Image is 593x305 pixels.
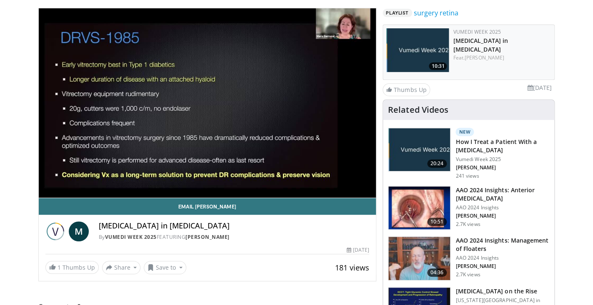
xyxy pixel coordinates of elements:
[453,54,551,62] div: Feat.
[388,105,448,115] h4: Related Videos
[386,28,449,72] a: 10:31
[45,261,99,274] a: 1 Thumbs Up
[335,263,369,273] span: 181 views
[527,83,551,92] li: [DATE]
[99,221,370,231] h4: [MEDICAL_DATA] in [MEDICAL_DATA]
[427,159,447,168] span: 20:24
[383,83,430,96] a: Thumbs Up
[455,221,480,228] p: 2.7K views
[39,198,376,215] a: Email [PERSON_NAME]
[455,236,549,253] h3: AAO 2024 Insights: Management of Floaters
[455,271,480,278] p: 2.7K views
[455,128,474,136] p: New
[347,246,369,254] div: [DATE]
[388,186,549,230] a: 10:51 AAO 2024 Insights: Anterior [MEDICAL_DATA] AAO 2024 Insights [PERSON_NAME] 2.7K views
[58,263,61,271] span: 1
[99,233,370,241] div: By FEATURING
[39,8,376,198] video-js: Video Player
[429,62,447,70] span: 10:31
[427,268,447,277] span: 04:36
[102,261,141,274] button: Share
[455,213,549,219] p: [PERSON_NAME]
[45,221,65,241] img: Vumedi Week 2025
[455,204,549,211] p: AAO 2024 Insights
[455,164,549,171] p: [PERSON_NAME]
[455,263,549,270] p: [PERSON_NAME]
[388,237,450,280] img: 8e655e61-78ac-4b3e-a4e7-f43113671c25.150x105_q85_crop-smart_upscale.jpg
[105,233,157,241] a: Vumedi Week 2025
[144,261,186,274] button: Save to
[455,287,549,295] h3: [MEDICAL_DATA] on the Rise
[455,138,549,154] h3: How I Treat a Patient With a [MEDICAL_DATA]
[453,37,508,53] a: [MEDICAL_DATA] in [MEDICAL_DATA]
[453,28,501,35] a: Vumedi Week 2025
[388,186,450,230] img: fd942f01-32bb-45af-b226-b96b538a46e6.150x105_q85_crop-smart_upscale.jpg
[69,221,89,241] a: M
[388,236,549,280] a: 04:36 AAO 2024 Insights: Management of Floaters AAO 2024 Insights [PERSON_NAME] 2.7K views
[388,128,549,179] a: 20:24 New How I Treat a Patient With a [MEDICAL_DATA] Vumedi Week 2025 [PERSON_NAME] 241 views
[185,233,230,241] a: [PERSON_NAME]
[388,128,450,171] img: 02d29458-18ce-4e7f-be78-7423ab9bdffd.jpg.150x105_q85_crop-smart_upscale.jpg
[465,54,504,61] a: [PERSON_NAME]
[455,255,549,261] p: AAO 2024 Insights
[455,156,549,163] p: Vumedi Week 2025
[427,218,447,226] span: 10:51
[455,173,479,179] p: 241 views
[386,28,449,72] img: aaebbe52-b7b9-4988-a193-423ecee2bcdb.jpg.150x105_q85_crop-smart_upscale.jpg
[414,8,458,18] a: surgery retina
[383,9,412,17] span: Playlist
[455,186,549,203] h3: AAO 2024 Insights: Anterior [MEDICAL_DATA]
